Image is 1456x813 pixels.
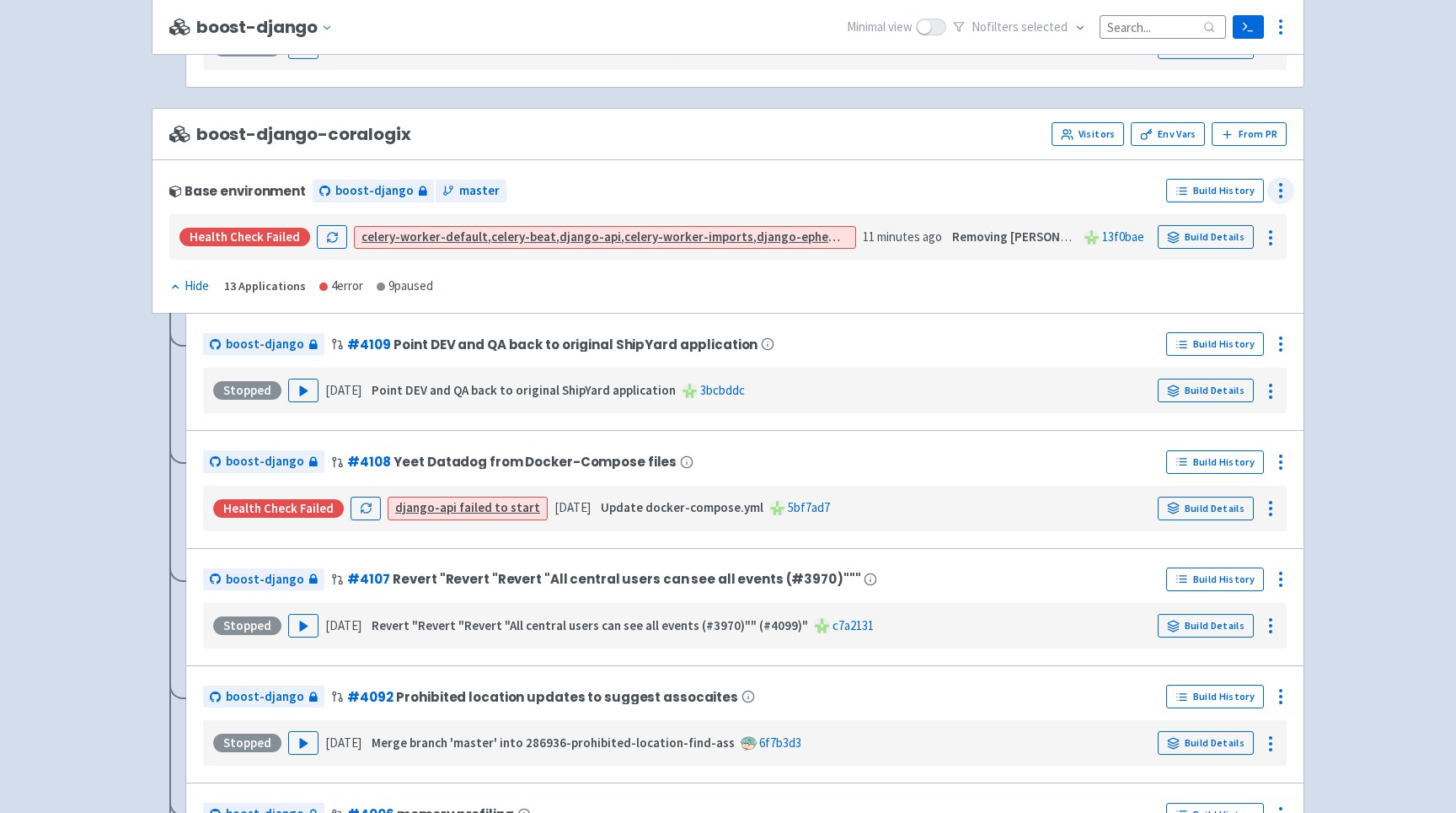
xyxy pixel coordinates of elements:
a: Build Details [1158,614,1254,638]
time: [DATE] [325,382,361,398]
a: Build Details [1158,225,1254,249]
div: 13 Applications [224,277,306,296]
span: No filter s [972,18,1068,37]
span: Prohibited location updates to suggest assocaites [396,690,738,704]
span: selected [1021,19,1068,35]
time: [DATE] [554,499,591,515]
a: Visitors [1052,122,1124,146]
span: Point DEV and QA back to original ShipYard application [393,337,757,352]
button: Play [288,379,318,402]
a: Build History [1166,568,1264,591]
button: boost-django [196,18,340,37]
a: Build History [1166,685,1264,708]
a: django-api failed to start [395,499,540,515]
span: boost-django [226,687,304,707]
a: #4108 [347,453,390,471]
strong: django-api [559,229,621,245]
a: master [436,180,506,202]
span: Yeet Datadog from Docker-Compose files [393,455,677,469]
strong: celery-worker-default [361,229,488,245]
a: Build Details [1158,497,1254,520]
div: 9 paused [377,277,433,296]
button: Hide [169,277,211,296]
div: 4 error [319,277,363,296]
span: master [459,181,500,201]
strong: django-api [395,499,457,515]
div: Stopped [213,381,281,400]
input: Search... [1100,15,1226,38]
time: [DATE] [325,617,361,633]
span: boost-django [335,181,414,201]
strong: Merge branch 'master' into 286936-prohibited-location-find-ass [372,735,735,751]
div: Stopped [213,734,281,752]
a: c7a2131 [832,617,874,633]
div: Health check failed [213,499,344,518]
strong: Point DEV and QA back to original ShipYard application [372,382,676,398]
a: #4109 [347,336,390,353]
span: boost-django [226,335,304,354]
span: boost-django [226,570,304,590]
time: 11 minutes ago [863,229,942,245]
span: Minimal view [847,18,913,37]
a: boost-django [203,568,324,591]
strong: Update docker-compose.yml [601,499,763,515]
button: Play [288,731,318,755]
a: Env Vars [1131,122,1205,146]
strong: celery-beat [491,229,556,245]
time: [DATE] [325,735,361,751]
div: Hide [169,277,209,296]
strong: Revert "Revert "Revert "All central users can see all events (#3970)"" (#4099)" [372,617,808,633]
a: Build Details [1158,731,1254,755]
a: boost-django [203,686,324,708]
a: 6f7b3d3 [759,735,801,751]
a: Terminal [1233,15,1264,39]
div: Health check failed [179,228,310,246]
a: Build History [1166,332,1264,356]
span: boost-django-coralogix [169,125,411,144]
strong: Removing [PERSON_NAME] from CODEOWNERS (#4110) [952,229,1261,245]
a: celery-worker-default,celery-beat,django-api,celery-worker-imports,django-ephemeral-init,,,and fa... [361,229,1303,245]
button: Play [288,614,318,638]
a: Build History [1166,179,1264,202]
a: Build History [1166,450,1264,474]
span: boost-django [226,452,304,471]
div: Base environment [169,184,306,198]
strong: celery-worker-imports [624,229,753,245]
a: 3bcbddc [700,382,745,398]
a: Build Details [1158,379,1254,402]
a: boost-django [203,450,324,473]
a: boost-django [313,180,434,202]
a: 5bf7ad7 [788,499,830,515]
span: Revert "Revert "Revert "All central users can see all events (#3970)""" [393,572,860,586]
a: #4107 [347,570,389,588]
a: #4092 [347,688,393,706]
a: 13f0bae [1102,229,1144,245]
a: boost-django [203,333,324,356]
button: From PR [1212,122,1287,146]
strong: django-ephemeral-init [757,229,885,245]
div: Stopped [213,616,281,635]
